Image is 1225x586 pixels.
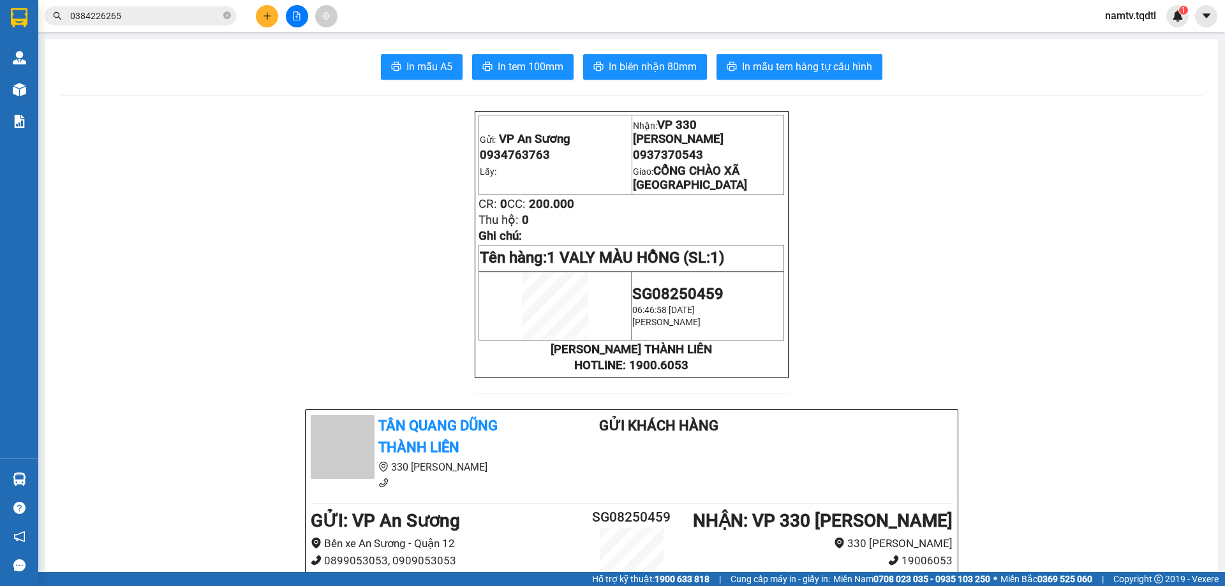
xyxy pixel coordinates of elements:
span: search [53,11,62,20]
span: ⚪️ [993,576,997,582]
b: Người gửi : 0934763763 [311,571,428,584]
span: | [1102,572,1104,586]
li: 330 [PERSON_NAME] [311,459,548,475]
img: solution-icon [13,115,26,128]
span: 0 [500,197,507,211]
span: file-add [292,11,301,20]
span: phone [311,555,322,566]
span: 06:46:58 [DATE] [632,305,695,315]
strong: 0708 023 035 - 0935 103 250 [873,574,990,584]
span: Miền Nam [833,572,990,586]
h2: SG08250459 [578,507,685,528]
strong: [PERSON_NAME] THÀNH LIÊN [551,342,712,356]
span: Miền Bắc [1000,572,1092,586]
span: In mẫu A5 [406,59,452,75]
span: In tem 100mm [498,59,563,75]
span: question-circle [13,502,26,514]
span: plus [263,11,272,20]
span: SG08250459 [632,285,724,303]
button: printerIn tem 100mm [472,54,574,80]
strong: 0369 525 060 [1037,574,1092,584]
strong: HOTLINE: 1900.6053 [574,358,688,372]
button: printerIn mẫu A5 [381,54,463,80]
b: NHẬN : VP 330 [PERSON_NAME] [693,510,953,531]
button: file-add [286,5,308,27]
span: aim [322,11,330,20]
sup: 1 [1179,6,1188,15]
span: notification [13,531,26,543]
span: Giao: [633,166,747,191]
span: [PERSON_NAME] [632,317,701,327]
input: Tìm tên, số ĐT hoặc mã đơn [70,9,221,23]
p: Nhận: [633,118,783,146]
span: printer [593,61,604,73]
span: 200.000 [529,197,574,211]
strong: 1900 633 818 [655,574,709,584]
span: 1 VALY MÀU HỒNG (SL: [547,249,724,267]
span: CỔNG CHÀO XÃ [GEOGRAPHIC_DATA] [633,164,747,192]
span: 0 [522,213,529,227]
span: close-circle [223,11,231,19]
img: warehouse-icon [13,472,26,486]
span: copyright [1154,575,1163,583]
span: Hỗ trợ kỹ thuật: [592,572,709,586]
span: | [719,572,721,586]
b: Gửi khách hàng [599,418,718,434]
button: printerIn mẫu tem hàng tự cấu hình [716,54,882,80]
span: Thu hộ: [479,213,519,227]
span: printer [727,61,737,73]
span: Lấy: [480,166,496,177]
button: printerIn biên nhận 80mm [583,54,707,80]
span: printer [391,61,401,73]
p: Gửi: [480,132,630,146]
button: aim [315,5,338,27]
li: 0899053053, 0909053053 [311,552,578,569]
span: printer [482,61,493,73]
img: warehouse-icon [13,51,26,64]
li: 19006053 [685,552,953,569]
span: caret-down [1201,10,1212,22]
span: Tên hàng: [480,249,724,267]
span: environment [311,538,322,548]
span: phone [888,555,899,566]
span: environment [378,462,389,472]
img: icon-new-feature [1172,10,1184,22]
span: 0934763763 [480,148,550,162]
span: In biên nhận 80mm [609,59,697,75]
li: 330 [PERSON_NAME] [685,535,953,552]
li: Bến xe An Sương - Quận 12 [311,535,578,552]
img: logo-vxr [11,8,27,27]
span: close-circle [223,10,231,22]
button: caret-down [1195,5,1217,27]
span: Ghi chú: [479,229,522,243]
img: warehouse-icon [13,83,26,96]
span: 0937370543 [633,148,703,162]
button: plus [256,5,278,27]
span: In mẫu tem hàng tự cấu hình [742,59,872,75]
span: Cung cấp máy in - giấy in: [731,572,830,586]
span: 1) [710,249,724,267]
span: environment [834,538,845,548]
span: VP 330 [PERSON_NAME] [633,118,724,146]
span: phone [378,478,389,488]
span: VP An Sương [499,132,570,146]
span: CR: [479,197,497,211]
span: 1 [1181,6,1185,15]
span: namtv.tqdtl [1095,8,1166,24]
b: Tân Quang Dũng Thành Liên [378,418,498,456]
span: message [13,559,26,571]
span: CC: [507,197,526,211]
b: GỬI : VP An Sương [311,510,460,531]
